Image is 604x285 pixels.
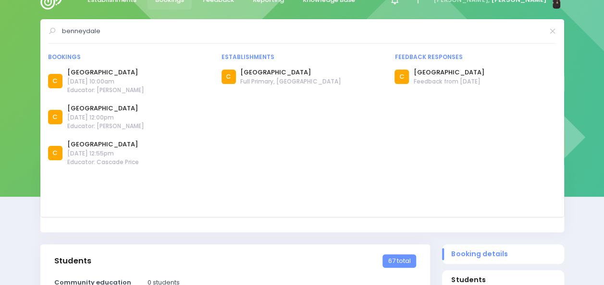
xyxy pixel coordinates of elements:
div: Establishments [222,53,383,61]
div: C [394,70,409,84]
div: Feedback responses [394,53,556,61]
a: Booking details [442,244,564,264]
a: [GEOGRAPHIC_DATA] [240,68,341,77]
span: Full Primary, [GEOGRAPHIC_DATA] [240,77,341,86]
span: 67 total [382,254,416,268]
span: Feedback from [DATE] [414,77,484,86]
span: Educator: [PERSON_NAME] [67,86,144,95]
div: C [48,146,62,160]
span: Educator: [PERSON_NAME] [67,122,144,131]
span: Students [451,275,555,285]
h3: Students [54,256,91,266]
input: Search for anything (like establishments, bookings, or feedback) [62,24,543,38]
div: C [48,110,62,124]
span: [DATE] 12:00pm [67,113,144,122]
div: C [48,74,62,88]
a: [GEOGRAPHIC_DATA] [67,140,139,149]
a: [GEOGRAPHIC_DATA] [67,104,144,113]
div: Bookings [48,53,210,61]
span: Educator: Cascade Price [67,158,139,166]
a: [GEOGRAPHIC_DATA] [414,68,484,77]
div: C [222,70,236,84]
a: [GEOGRAPHIC_DATA] [67,68,144,77]
span: [DATE] 12:55pm [67,149,139,158]
span: [DATE] 10:00am [67,77,144,86]
span: Booking details [451,249,555,259]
